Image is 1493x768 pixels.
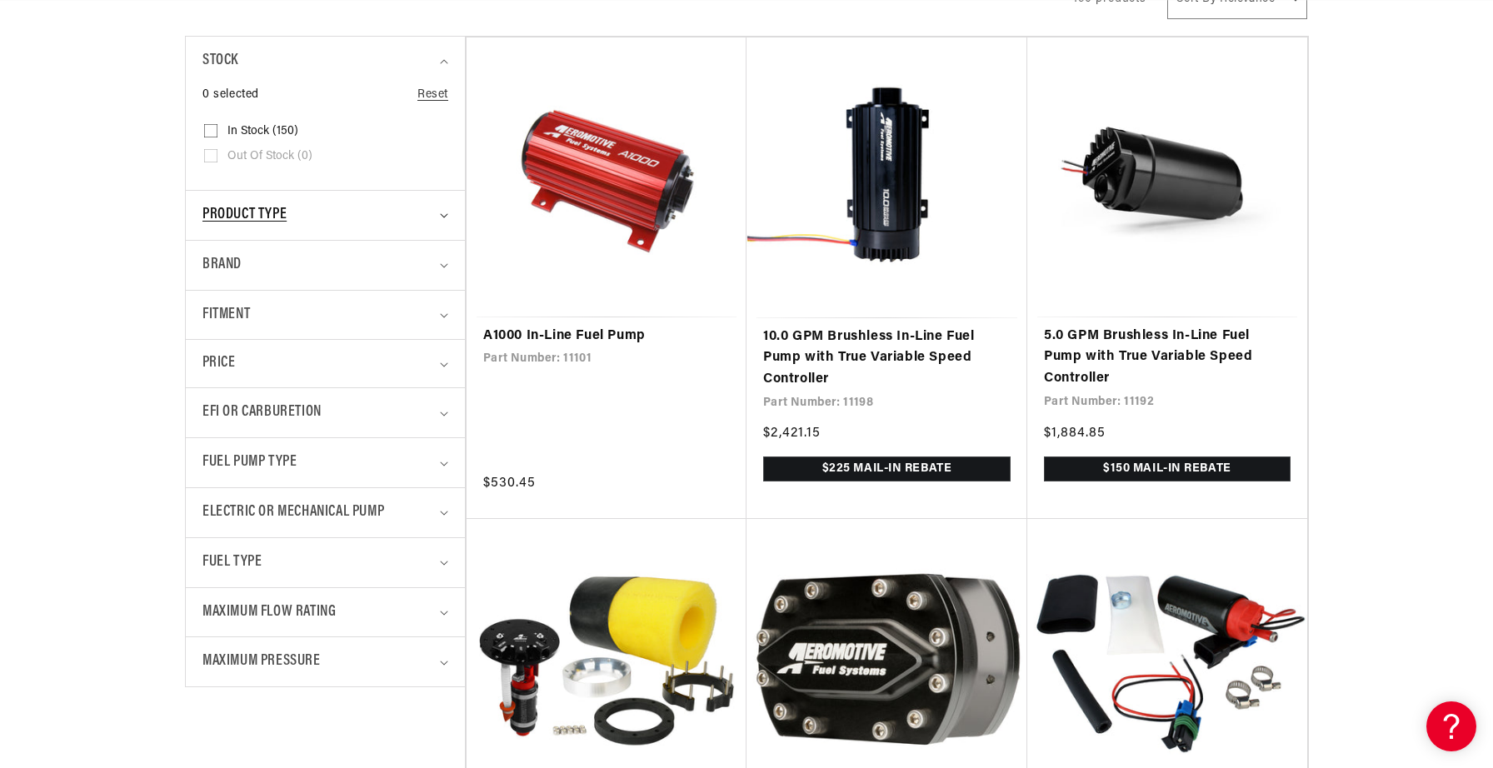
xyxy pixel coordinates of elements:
[202,37,448,86] summary: Stock (0 selected)
[202,551,262,575] span: Fuel Type
[227,124,298,139] span: In stock (150)
[202,241,448,290] summary: Brand (0 selected)
[202,650,321,674] span: Maximum Pressure
[202,588,448,637] summary: Maximum Flow Rating (0 selected)
[417,86,448,104] a: Reset
[202,253,242,277] span: Brand
[1044,326,1291,390] a: 5.0 GPM Brushless In-Line Fuel Pump with True Variable Speed Controller
[202,401,322,425] span: EFI or Carburetion
[202,303,250,327] span: Fitment
[202,388,448,437] summary: EFI or Carburetion (0 selected)
[202,203,287,227] span: Product type
[202,352,235,375] span: Price
[202,488,448,537] summary: Electric or Mechanical Pump (0 selected)
[202,451,297,475] span: Fuel Pump Type
[202,501,384,525] span: Electric or Mechanical Pump
[202,291,448,340] summary: Fitment (0 selected)
[202,340,448,387] summary: Price
[202,601,336,625] span: Maximum Flow Rating
[202,438,448,487] summary: Fuel Pump Type (0 selected)
[202,637,448,686] summary: Maximum Pressure (0 selected)
[202,538,448,587] summary: Fuel Type (0 selected)
[763,327,1011,391] a: 10.0 GPM Brushless In-Line Fuel Pump with True Variable Speed Controller
[202,191,448,240] summary: Product type (0 selected)
[227,149,312,164] span: Out of stock (0)
[202,86,259,104] span: 0 selected
[202,49,238,73] span: Stock
[483,326,730,347] a: A1000 In-Line Fuel Pump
